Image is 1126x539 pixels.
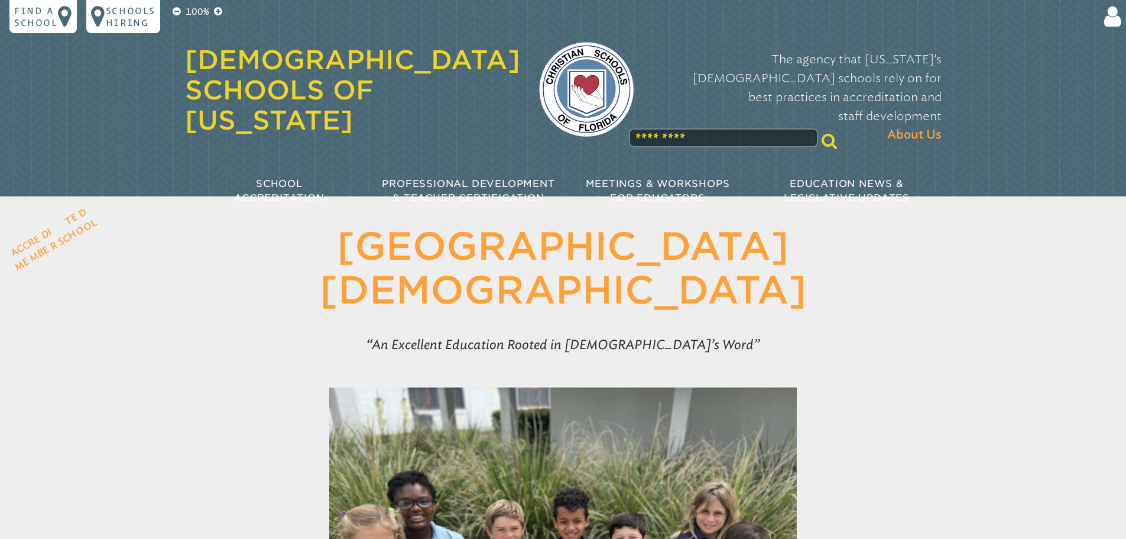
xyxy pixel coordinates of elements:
h1: [GEOGRAPHIC_DATA][DEMOGRAPHIC_DATA] [259,225,867,312]
p: The agency that [US_STATE]’s [DEMOGRAPHIC_DATA] schools rely on for best practices in accreditati... [653,50,942,144]
p: Find a school [14,5,58,28]
p: An Excellent Education Rooted in [DEMOGRAPHIC_DATA]’s Word [297,331,829,359]
p: Schools Hiring [106,5,155,28]
span: Meetings & Workshops for Educators [586,178,730,204]
span: Professional Development & Teacher Certification [382,178,554,204]
span: Education News & Legislative Updates [784,178,910,204]
a: [DEMOGRAPHIC_DATA] Schools of [US_STATE] [185,44,520,135]
img: csf-logo-web-colors.png [539,42,634,137]
span: About Us [887,125,942,144]
span: School Accreditation [234,178,324,204]
p: 100% [183,5,212,19]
